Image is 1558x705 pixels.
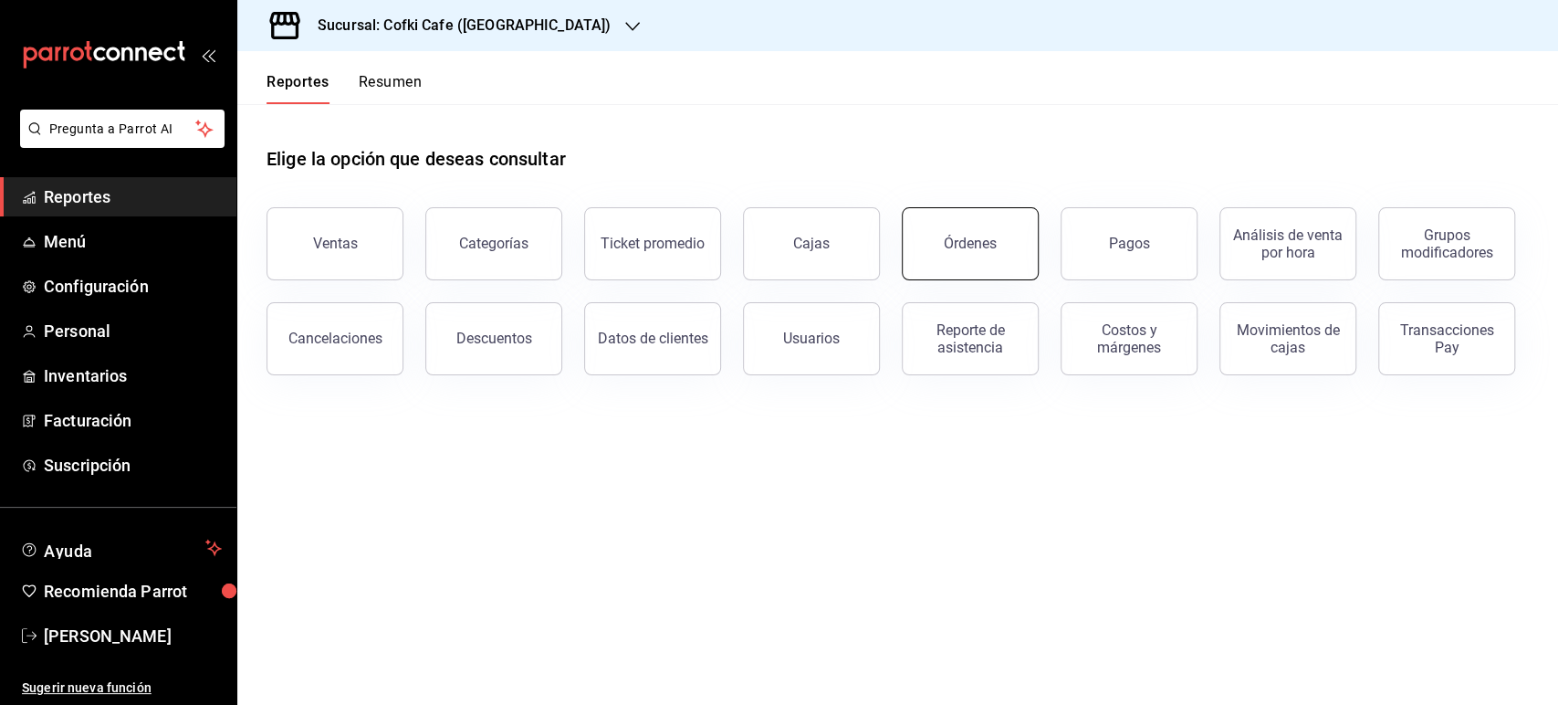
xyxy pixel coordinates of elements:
button: Ticket promedio [584,207,721,280]
button: Movimientos de cajas [1219,302,1356,375]
button: Pagos [1061,207,1197,280]
span: Personal [44,319,222,343]
button: Costos y márgenes [1061,302,1197,375]
button: Órdenes [902,207,1039,280]
h3: Sucursal: Cofki Cafe ([GEOGRAPHIC_DATA]) [303,15,611,37]
div: Reporte de asistencia [914,321,1027,356]
div: Usuarios [783,330,840,347]
div: Pagos [1109,235,1150,252]
div: Ventas [313,235,358,252]
button: Grupos modificadores [1378,207,1515,280]
span: Suscripción [44,453,222,478]
div: Cancelaciones [288,330,382,347]
div: Descuentos [456,330,532,347]
button: Reportes [267,73,329,104]
span: Configuración [44,274,222,299]
button: Ventas [267,207,403,280]
button: Transacciones Pay [1378,302,1515,375]
button: open_drawer_menu [201,47,215,62]
div: Grupos modificadores [1390,226,1503,261]
div: Transacciones Pay [1390,321,1503,356]
span: Sugerir nueva función [22,679,222,698]
span: Inventarios [44,363,222,388]
span: Reportes [44,184,222,209]
div: Movimientos de cajas [1231,321,1344,356]
button: Pregunta a Parrot AI [20,110,225,148]
button: Resumen [359,73,422,104]
button: Análisis de venta por hora [1219,207,1356,280]
span: Pregunta a Parrot AI [49,120,196,139]
div: Ticket promedio [601,235,705,252]
span: Ayuda [44,537,198,559]
span: [PERSON_NAME] [44,624,222,648]
button: Cancelaciones [267,302,403,375]
button: Reporte de asistencia [902,302,1039,375]
div: Análisis de venta por hora [1231,226,1344,261]
div: Cajas [793,233,831,255]
div: Datos de clientes [598,330,708,347]
button: Usuarios [743,302,880,375]
button: Descuentos [425,302,562,375]
span: Facturación [44,408,222,433]
div: Categorías [459,235,528,252]
span: Recomienda Parrot [44,579,222,604]
div: Costos y márgenes [1072,321,1186,356]
button: Categorías [425,207,562,280]
h1: Elige la opción que deseas consultar [267,145,566,173]
button: Datos de clientes [584,302,721,375]
span: Menú [44,229,222,254]
a: Pregunta a Parrot AI [13,132,225,152]
div: navigation tabs [267,73,422,104]
a: Cajas [743,207,880,280]
div: Órdenes [944,235,997,252]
